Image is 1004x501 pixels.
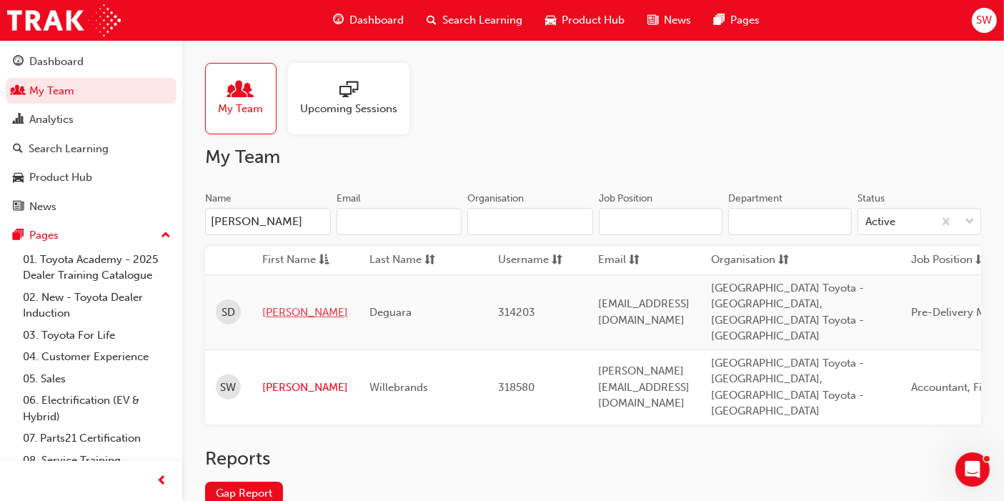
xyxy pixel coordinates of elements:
[629,252,640,269] span: sorting-icon
[13,143,23,156] span: search-icon
[415,6,534,35] a: search-iconSearch Learning
[6,49,177,75] a: Dashboard
[664,12,691,29] span: News
[288,63,421,134] a: Upcoming Sessions
[911,252,973,269] span: Job Position
[337,192,361,206] div: Email
[221,380,237,396] span: SW
[647,11,658,29] span: news-icon
[972,8,997,33] button: SW
[17,427,177,450] a: 07. Parts21 Certification
[442,12,522,29] span: Search Learning
[17,249,177,287] a: 01. Toyota Academy - 2025 Dealer Training Catalogue
[6,106,177,133] a: Analytics
[534,6,636,35] a: car-iconProduct Hub
[728,192,782,206] div: Department
[29,199,56,215] div: News
[222,304,235,321] span: SD
[427,11,437,29] span: search-icon
[300,101,397,117] span: Upcoming Sessions
[778,252,789,269] span: sorting-icon
[976,12,992,29] span: SW
[29,54,84,70] div: Dashboard
[498,252,577,269] button: Usernamesorting-icon
[598,252,677,269] button: Emailsorting-icon
[13,114,24,127] span: chart-icon
[552,252,562,269] span: sorting-icon
[369,252,448,269] button: Last Namesorting-icon
[262,252,341,269] button: First Nameasc-icon
[339,81,358,101] span: sessionType_ONLINE_URL-icon
[262,380,348,396] a: [PERSON_NAME]
[262,304,348,321] a: [PERSON_NAME]
[29,111,74,128] div: Analytics
[205,146,981,169] h2: My Team
[333,11,344,29] span: guage-icon
[6,136,177,162] a: Search Learning
[29,141,109,157] div: Search Learning
[858,192,885,206] div: Status
[17,368,177,390] a: 05. Sales
[702,6,771,35] a: pages-iconPages
[911,252,990,269] button: Job Positionsorting-icon
[369,381,428,394] span: Willebrands
[711,252,790,269] button: Organisationsorting-icon
[714,11,725,29] span: pages-icon
[13,85,24,98] span: people-icon
[730,12,760,29] span: Pages
[262,252,316,269] span: First Name
[17,324,177,347] a: 03. Toyota For Life
[219,101,264,117] span: My Team
[17,450,177,472] a: 08. Service Training
[349,12,404,29] span: Dashboard
[6,78,177,104] a: My Team
[865,214,895,230] div: Active
[424,252,435,269] span: sorting-icon
[13,229,24,242] span: pages-icon
[157,472,168,490] span: prev-icon
[562,12,625,29] span: Product Hub
[205,447,981,470] h2: Reports
[319,252,329,269] span: asc-icon
[6,164,177,191] a: Product Hub
[7,4,121,36] img: Trak
[711,357,864,418] span: [GEOGRAPHIC_DATA] Toyota - [GEOGRAPHIC_DATA], [GEOGRAPHIC_DATA] Toyota - [GEOGRAPHIC_DATA]
[6,194,177,220] a: News
[598,364,690,410] span: [PERSON_NAME][EMAIL_ADDRESS][DOMAIN_NAME]
[232,81,250,101] span: people-icon
[205,63,288,134] a: My Team
[965,213,975,232] span: down-icon
[6,222,177,249] button: Pages
[498,306,535,319] span: 314203
[369,252,422,269] span: Last Name
[728,208,852,235] input: Department
[29,169,92,186] div: Product Hub
[955,452,990,487] iframe: Intercom live chat
[17,287,177,324] a: 02. New - Toyota Dealer Induction
[369,306,412,319] span: Deguara
[711,252,775,269] span: Organisation
[599,208,722,235] input: Job Position
[6,46,177,222] button: DashboardMy TeamAnalyticsSearch LearningProduct HubNews
[599,192,652,206] div: Job Position
[467,208,593,235] input: Organisation
[13,201,24,214] span: news-icon
[17,346,177,368] a: 04. Customer Experience
[498,381,535,394] span: 318580
[337,208,462,235] input: Email
[545,11,556,29] span: car-icon
[498,252,549,269] span: Username
[13,56,24,69] span: guage-icon
[975,252,986,269] span: sorting-icon
[205,208,331,235] input: Name
[598,252,626,269] span: Email
[29,227,59,244] div: Pages
[322,6,415,35] a: guage-iconDashboard
[598,297,690,327] span: [EMAIL_ADDRESS][DOMAIN_NAME]
[13,172,24,184] span: car-icon
[711,282,864,343] span: [GEOGRAPHIC_DATA] Toyota - [GEOGRAPHIC_DATA], [GEOGRAPHIC_DATA] Toyota - [GEOGRAPHIC_DATA]
[205,192,232,206] div: Name
[636,6,702,35] a: news-iconNews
